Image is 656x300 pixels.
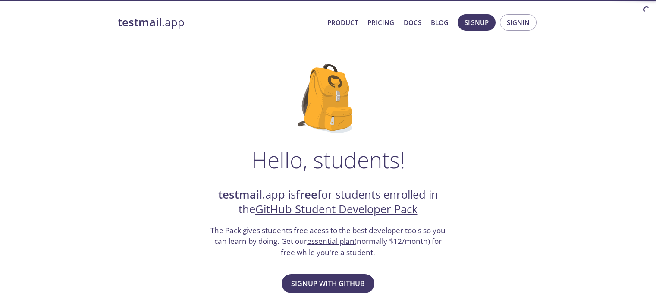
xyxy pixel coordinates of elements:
a: testmail.app [118,15,320,30]
strong: testmail [118,15,162,30]
img: github-student-backpack.png [298,64,358,133]
span: Signup with GitHub [291,278,365,290]
strong: free [296,187,317,202]
span: Signin [507,17,530,28]
strong: testmail [218,187,262,202]
a: Pricing [367,17,394,28]
a: Docs [404,17,421,28]
span: Signup [465,17,489,28]
a: Product [327,17,358,28]
button: Signin [500,14,537,31]
a: Blog [431,17,449,28]
button: Signup with GitHub [282,274,374,293]
a: GitHub Student Developer Pack [255,202,418,217]
h3: The Pack gives students free acess to the best developer tools so you can learn by doing. Get our... [210,225,447,258]
h2: .app is for students enrolled in the [210,187,447,217]
h1: Hello, students! [251,147,405,173]
button: Signup [458,14,496,31]
a: essential plan [307,236,355,246]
